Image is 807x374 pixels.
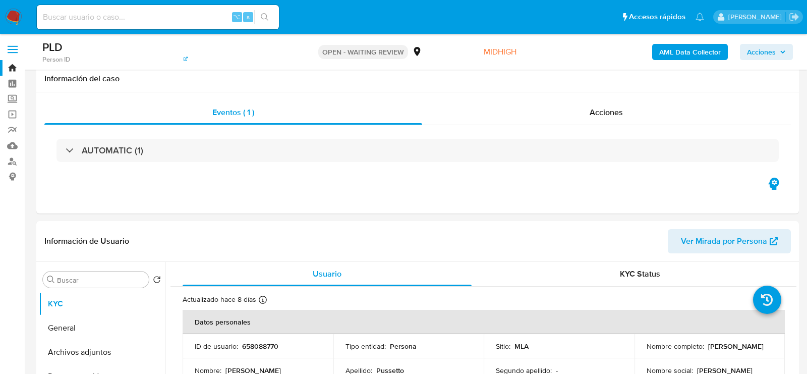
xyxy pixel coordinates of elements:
[708,342,764,351] p: [PERSON_NAME]
[57,276,145,285] input: Buscar
[412,46,438,58] div: MLA
[242,342,278,351] p: 658088770
[442,46,516,58] span: Riesgo PLD:
[390,342,417,351] p: Persona
[72,55,188,64] a: 1f921ad6c748eb804188676de36c8a7b
[82,145,143,156] h3: AUTOMATIC (1)
[247,12,250,22] span: s
[44,74,791,84] h1: Información del caso
[42,39,63,55] b: PLD
[313,268,341,280] span: Usuario
[629,12,685,22] span: Accesos rápidos
[56,139,779,162] div: AUTOMATIC (1)
[39,292,165,316] button: KYC
[647,342,704,351] p: Nombre completo :
[318,45,408,59] p: OPEN - WAITING REVIEW
[39,340,165,364] button: Archivos adjuntos
[696,13,704,21] a: Notificaciones
[233,12,241,22] span: ⌥
[254,10,275,24] button: search-icon
[345,342,386,351] p: Tipo entidad :
[496,342,510,351] p: Sitio :
[728,12,785,22] p: lourdes.morinigo@mercadolibre.com
[789,12,799,22] a: Salir
[39,316,165,340] button: General
[681,229,767,253] span: Ver Mirada por Persona
[42,55,70,64] b: Person ID
[153,276,161,287] button: Volver al orden por defecto
[195,342,238,351] p: ID de usuario :
[514,342,529,351] p: MLA
[590,106,623,118] span: Acciones
[747,44,776,60] span: Acciones
[47,276,55,284] button: Buscar
[652,44,728,60] button: AML Data Collector
[37,11,279,24] input: Buscar usuario o caso...
[212,106,254,118] span: Eventos ( 1 )
[183,295,256,304] p: Actualizado hace 8 días
[668,229,791,253] button: Ver Mirada por Persona
[183,310,785,334] th: Datos personales
[740,44,793,60] button: Acciones
[659,44,721,60] b: AML Data Collector
[620,268,660,280] span: KYC Status
[44,236,129,246] h1: Información de Usuario
[484,46,516,58] span: MIDHIGH
[63,43,166,54] span: # nK9ZTnriTqGmUQ02Mu6dQ4LB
